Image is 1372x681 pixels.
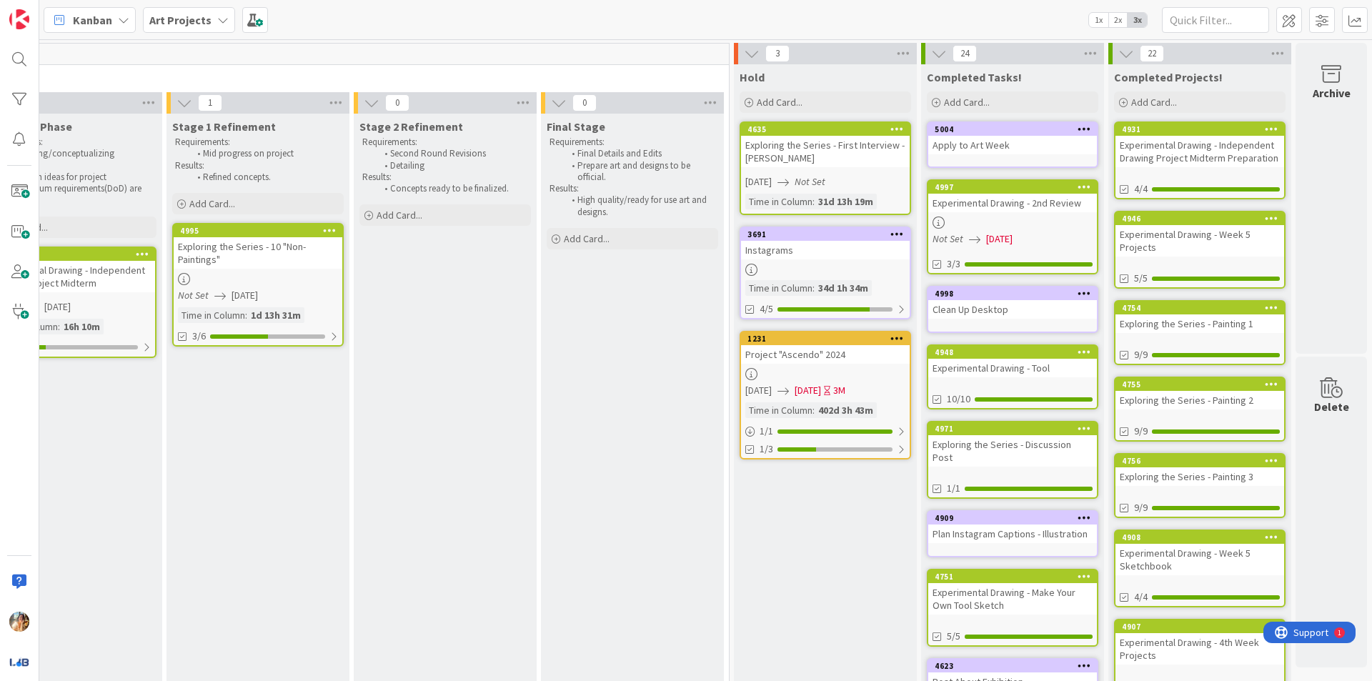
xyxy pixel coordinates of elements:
[815,194,877,209] div: 31d 13h 19m
[377,148,529,159] li: Second Round Revisions
[1122,456,1284,466] div: 4756
[550,136,715,148] p: Requirements:
[1122,124,1284,134] div: 4931
[189,172,342,183] li: Refined concepts.
[928,512,1097,525] div: 4909
[174,224,342,237] div: 4995
[1115,467,1284,486] div: Exploring the Series - Painting 3
[1122,379,1284,389] div: 4755
[760,424,773,439] span: 1 / 1
[1115,123,1284,136] div: 4931
[175,136,341,148] p: Requirements:
[198,94,222,111] span: 1
[1134,500,1148,515] span: 9/9
[757,96,802,109] span: Add Card...
[44,299,71,314] span: [DATE]
[935,289,1097,299] div: 4998
[833,383,845,398] div: 3M
[1128,13,1147,27] span: 3x
[745,174,772,189] span: [DATE]
[9,652,29,672] img: avatar
[944,96,990,109] span: Add Card...
[741,123,910,167] div: 4635Exploring the Series - First Interview - [PERSON_NAME]
[812,194,815,209] span: :
[1134,424,1148,439] span: 9/9
[1134,590,1148,605] span: 4/4
[947,629,960,644] span: 5/5
[189,197,235,210] span: Add Card...
[928,359,1097,377] div: Experimental Drawing - Tool
[947,481,960,496] span: 1/1
[741,345,910,364] div: Project "Ascendo" 2024
[247,307,304,323] div: 1d 13h 31m
[933,232,963,245] i: Not Set
[9,612,29,632] img: JF
[245,307,247,323] span: :
[362,136,528,148] p: Requirements:
[1313,84,1351,101] div: Archive
[1115,544,1284,575] div: Experimental Drawing - Week 5 Sketchbook
[928,123,1097,136] div: 5004
[30,2,65,19] span: Support
[927,70,1022,84] span: Completed Tasks!
[765,45,790,62] span: 3
[174,224,342,269] div: 4995Exploring the Series - 10 "Non-Paintings"
[1115,391,1284,409] div: Exploring the Series - Painting 2
[359,119,463,134] span: Stage 2 Refinement
[935,124,1097,134] div: 5004
[1115,123,1284,167] div: 4931Experimental Drawing - Independent Drawing Project Midterm Preparation
[564,194,716,218] li: High quality/ready for use art and designs.
[1122,622,1284,632] div: 4907
[795,175,825,188] i: Not Set
[1115,531,1284,575] div: 4908Experimental Drawing - Week 5 Sketchbook
[1115,454,1284,486] div: 4756Exploring the Series - Painting 3
[815,402,877,418] div: 402d 3h 43m
[1115,378,1284,409] div: 4755Exploring the Series - Painting 2
[377,209,422,222] span: Add Card...
[815,280,872,296] div: 34d 1h 34m
[564,232,610,245] span: Add Card...
[1115,454,1284,467] div: 4756
[928,181,1097,212] div: 4997Experimental Drawing - 2nd Review
[928,194,1097,212] div: Experimental Drawing - 2nd Review
[741,422,910,440] div: 1/1
[760,302,773,317] span: 4/5
[747,334,910,344] div: 1231
[189,148,342,159] li: Mid progress on project
[740,70,765,84] span: Hold
[1115,620,1284,633] div: 4907
[1115,136,1284,167] div: Experimental Drawing - Independent Drawing Project Midterm Preparation
[1115,212,1284,225] div: 4946
[928,435,1097,467] div: Exploring the Series - Discussion Post
[947,392,970,407] span: 10/10
[564,160,716,184] li: Prepare art and designs to be official.
[1134,182,1148,197] span: 4/4
[1115,633,1284,665] div: Experimental Drawing - 4th Week Projects
[1115,378,1284,391] div: 4755
[73,11,112,29] span: Kanban
[1140,45,1164,62] span: 22
[747,229,910,239] div: 3691
[928,123,1097,154] div: 5004Apply to Art Week
[172,119,276,134] span: Stage 1 Refinement
[928,570,1097,615] div: 4751Experimental Drawing - Make Your Own Tool Sketch
[362,172,528,183] p: Results:
[928,422,1097,467] div: 4971Exploring the Series - Discussion Post
[741,228,910,259] div: 3691Instagrams
[928,525,1097,543] div: Plan Instagram Captions - Illustration
[928,570,1097,583] div: 4751
[745,383,772,398] span: [DATE]
[953,45,977,62] span: 24
[928,287,1097,300] div: 4998
[741,332,910,364] div: 1231Project "Ascendo" 2024
[149,13,212,27] b: Art Projects
[935,347,1097,357] div: 4948
[741,123,910,136] div: 4635
[928,422,1097,435] div: 4971
[747,124,910,134] div: 4635
[928,136,1097,154] div: Apply to Art Week
[935,513,1097,523] div: 4909
[1122,214,1284,224] div: 4946
[760,442,773,457] span: 1/3
[232,288,258,303] span: [DATE]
